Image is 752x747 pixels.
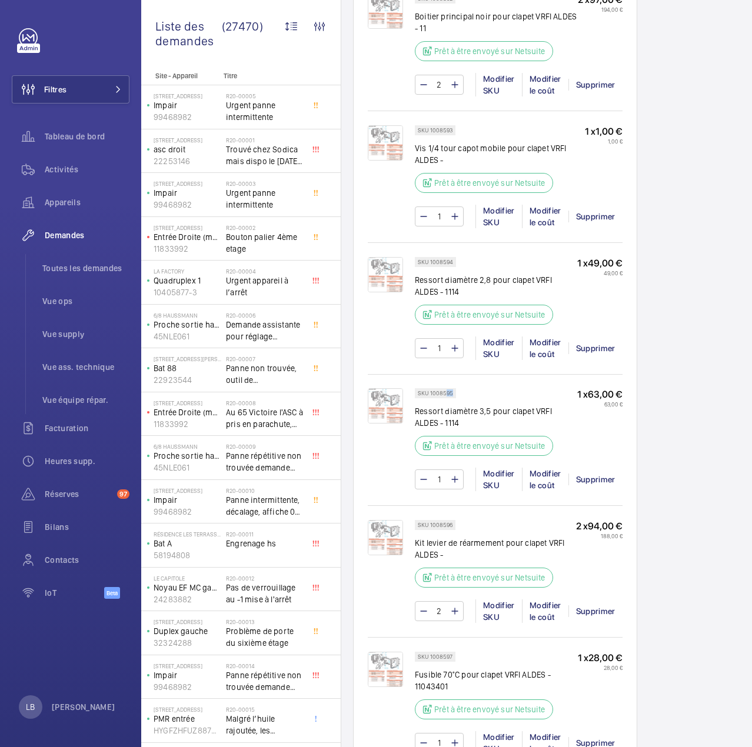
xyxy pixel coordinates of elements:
button: Filtres [12,75,129,104]
div: Modifier SKU [475,336,522,360]
p: Résidence les Terrasse - [STREET_ADDRESS] [154,531,221,538]
div: Modifier le coût [522,599,568,623]
div: Supprimer [568,211,623,222]
img: dhAyzjAIjcf-phif9Nzbpq47erKzmEgeIc901EAd806knR4N.png [368,652,403,687]
p: [STREET_ADDRESS] [154,224,221,231]
p: 194,00 € [578,6,623,13]
span: Demandes [45,229,129,241]
p: asc droit [154,144,221,155]
span: Activités [45,164,129,175]
p: La Factory [154,268,221,275]
span: Vue ass. technique [42,361,129,373]
p: 49,00 € [577,269,623,276]
span: Contacts [45,554,129,566]
div: Modifier le coût [522,336,568,360]
p: Prêt à être envoyé sur Netsuite [434,572,545,583]
p: Vis 1/4 tour capot mobile pour clapet VRFI ALDES - [415,142,585,166]
h2: R20-00011 [226,531,304,538]
p: 28,00 € [578,664,623,671]
p: LB [26,701,35,713]
div: Supprimer [568,473,623,485]
div: Supprimer [568,342,623,354]
div: Modifier le coût [522,73,568,96]
span: Engrenage hs [226,538,304,549]
p: SKU 1008596 [418,523,452,527]
p: Le Capitole [154,575,221,582]
p: [STREET_ADDRESS][PERSON_NAME] [154,355,221,362]
p: [STREET_ADDRESS] [154,136,221,144]
h2: R20-00015 [226,706,304,713]
p: 1,00 € [585,138,623,145]
p: [STREET_ADDRESS] [154,180,221,187]
h2: R20-00001 [226,136,304,144]
p: [STREET_ADDRESS] [154,706,221,713]
p: 22923544 [154,374,221,386]
p: 2 x 94,00 € [576,520,623,532]
p: Noyau EF MC gauche [154,582,221,593]
p: [STREET_ADDRESS] [154,399,221,406]
p: [STREET_ADDRESS] [154,662,221,669]
div: Supprimer [568,79,623,91]
p: Entrée Droite (monte-charge) [154,231,221,243]
p: Boitier principal noir pour clapet VRFI ALDES - 11 [415,11,578,34]
p: 22253146 [154,155,221,167]
p: 188,00 € [576,532,623,539]
div: Modifier le coût [522,468,568,491]
p: Proche sortie hall Pelletier [154,319,221,331]
img: dhAyzjAIjcf-phif9Nzbpq47erKzmEgeIc901EAd806knR4N.png [368,388,403,423]
p: 6/8 Haussmann [154,312,221,319]
span: Facturation [45,422,129,434]
span: Vue ops [42,295,129,307]
p: 11833992 [154,418,221,430]
h2: R20-00014 [226,662,304,669]
p: SKU 1008593 [418,128,452,132]
span: Urgent panne intermittente [226,99,304,123]
p: Quadruplex 1 [154,275,221,286]
p: Impair [154,99,221,111]
p: Titre [224,72,301,80]
span: Panne intermittente, décalage, affiche 0 au palier alors que l'appareil se trouve au 1er étage, c... [226,494,304,518]
p: Prêt à être envoyé sur Netsuite [434,45,545,57]
p: Entrée Droite (monte-charge) [154,406,221,418]
h2: R20-00003 [226,180,304,187]
p: Kit levier de réarmement pour clapet VRFI ALDES - [415,537,576,561]
span: Réserves [45,488,112,500]
div: Supprimer [568,605,623,617]
p: 1 x 63,00 € [577,388,623,401]
span: Malgré l’huile rajoutée, les vibrations continuent. Prévoir un realignement des guides ? [226,713,304,736]
p: 1 x 28,00 € [578,652,623,664]
p: 1 x 49,00 € [577,257,623,269]
p: Bat 88 [154,362,221,374]
span: Problème de porte du sixième étage [226,625,304,649]
p: 45NLE061 [154,462,221,473]
p: PMR entrée [154,713,221,725]
h2: R20-00009 [226,443,304,450]
h2: R20-00013 [226,618,304,625]
p: Prêt à être envoyé sur Netsuite [434,309,545,321]
span: Panne répétitive non trouvée demande assistance expert technique [226,669,304,693]
p: 99468982 [154,681,221,693]
p: 99468982 [154,506,221,518]
p: 6/8 Haussmann [154,443,221,450]
p: 63,00 € [577,401,623,408]
span: Trouvé chez Sodica mais dispo le [DATE] [URL][DOMAIN_NAME] [226,144,304,167]
p: HYGFZHFUZ88786ERDTFYG23 [154,725,221,736]
p: SKU 1008595 [418,391,453,395]
span: Panne non trouvée, outil de déverouillouge impératif pour le diagnostic [226,362,304,386]
img: dhAyzjAIjcf-phif9Nzbpq47erKzmEgeIc901EAd806knR4N.png [368,257,403,292]
p: Impair [154,187,221,199]
p: Impair [154,494,221,506]
p: Duplex gauche [154,625,221,637]
p: Site - Appareil [141,72,219,80]
p: 32324288 [154,637,221,649]
div: Modifier SKU [475,205,522,228]
p: [PERSON_NAME] [52,701,115,713]
span: Demande assistante pour réglage d'opérateurs porte cabine double accès [226,319,304,342]
p: 24283882 [154,593,221,605]
div: Modifier SKU [475,73,522,96]
p: Ressort diamètre 3,5 pour clapet VRFI ALDES - 1114 [415,405,577,429]
span: Heures supp. [45,455,129,467]
span: Vue équipe répar. [42,394,129,406]
p: Fusible 70°C pour clapet VRFI ALDES - 11043401 [415,669,578,692]
p: Prêt à être envoyé sur Netsuite [434,703,545,715]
